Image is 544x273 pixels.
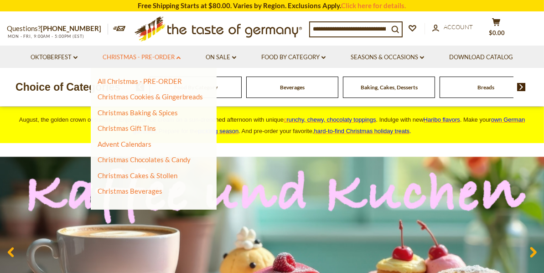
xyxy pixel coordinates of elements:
[98,108,178,117] a: Christmas Baking & Spices
[489,29,505,36] span: $0.00
[98,93,203,101] a: Christmas Cookies & Gingerbreads
[517,83,526,91] img: next arrow
[342,1,406,10] a: Click here for details.
[41,24,101,32] a: [PHONE_NUMBER]
[103,52,181,62] a: Christmas - PRE-ORDER
[98,171,177,180] a: Christmas Cakes & Stollen
[432,22,473,32] a: Account
[424,116,460,123] a: Haribo flavors
[98,124,156,132] a: Christmas Gift Tins
[98,140,151,148] a: Advent Calendars
[206,52,236,62] a: On Sale
[477,84,494,91] a: Breads
[280,84,305,91] a: Beverages
[98,77,182,85] a: All Christmas - PRE-ORDER
[314,128,411,134] span: .
[7,23,108,35] p: Questions?
[198,128,238,134] a: pickling season
[314,128,410,134] a: hard-to-find Christmas holiday treats
[19,116,525,134] span: August, the golden crown of summer! Enjoy your ice cream on a sun-drenched afternoon with unique ...
[449,52,513,62] a: Download Catalog
[261,52,326,62] a: Food By Category
[287,116,376,123] span: runchy, chewy, chocolaty toppings
[174,84,218,91] a: Food By Category
[31,52,78,62] a: Oktoberfest
[7,34,84,39] span: MON - FRI, 9:00AM - 5:00PM (EST)
[98,155,191,164] a: Christmas Chocolates & Candy
[284,116,376,123] a: crunchy, chewy, chocolaty toppings
[444,23,473,31] span: Account
[361,84,418,91] a: Baking, Cakes, Desserts
[98,187,162,195] a: Christmas Beverages
[351,52,424,62] a: Seasons & Occasions
[482,18,510,41] button: $0.00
